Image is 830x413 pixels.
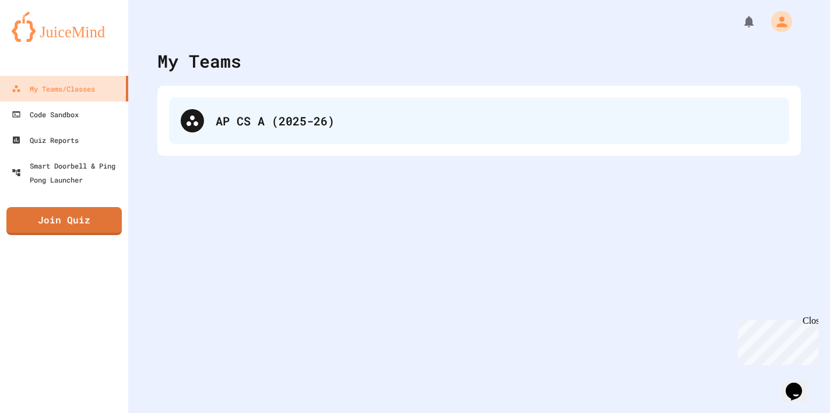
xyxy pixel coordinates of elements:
[759,8,795,35] div: My Account
[781,366,818,401] iframe: chat widget
[12,82,95,96] div: My Teams/Classes
[5,5,80,74] div: Chat with us now!Close
[720,12,759,32] div: My Notifications
[733,316,818,365] iframe: chat widget
[12,133,79,147] div: Quiz Reports
[12,12,117,42] img: logo-orange.svg
[157,48,241,74] div: My Teams
[216,112,778,129] div: AP CS A (2025-26)
[12,159,124,187] div: Smart Doorbell & Ping Pong Launcher
[169,97,789,144] div: AP CS A (2025-26)
[6,207,122,235] a: Join Quiz
[12,107,79,121] div: Code Sandbox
